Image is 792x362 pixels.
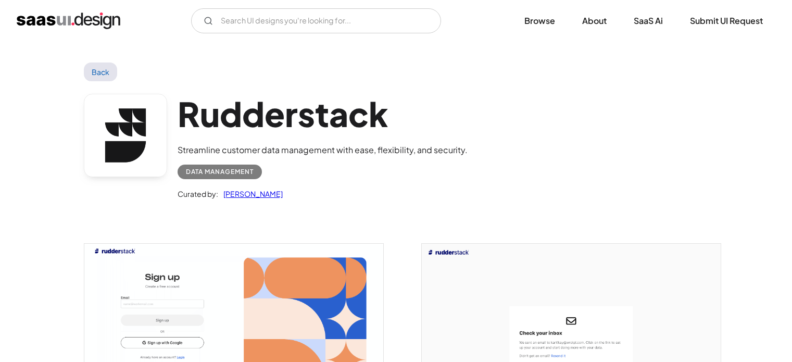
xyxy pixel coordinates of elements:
div: Curated by: [178,188,218,200]
div: Streamline customer data management with ease, flexibility, and security. [178,144,468,156]
form: Email Form [191,8,441,33]
a: [PERSON_NAME] [218,188,283,200]
a: Submit UI Request [677,9,775,32]
a: home [17,13,120,29]
a: About [570,9,619,32]
div: Data Management [186,166,254,178]
h1: Rudderstack [178,94,468,134]
a: SaaS Ai [621,9,675,32]
input: Search UI designs you're looking for... [191,8,441,33]
a: Browse [512,9,568,32]
a: Back [84,63,118,81]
